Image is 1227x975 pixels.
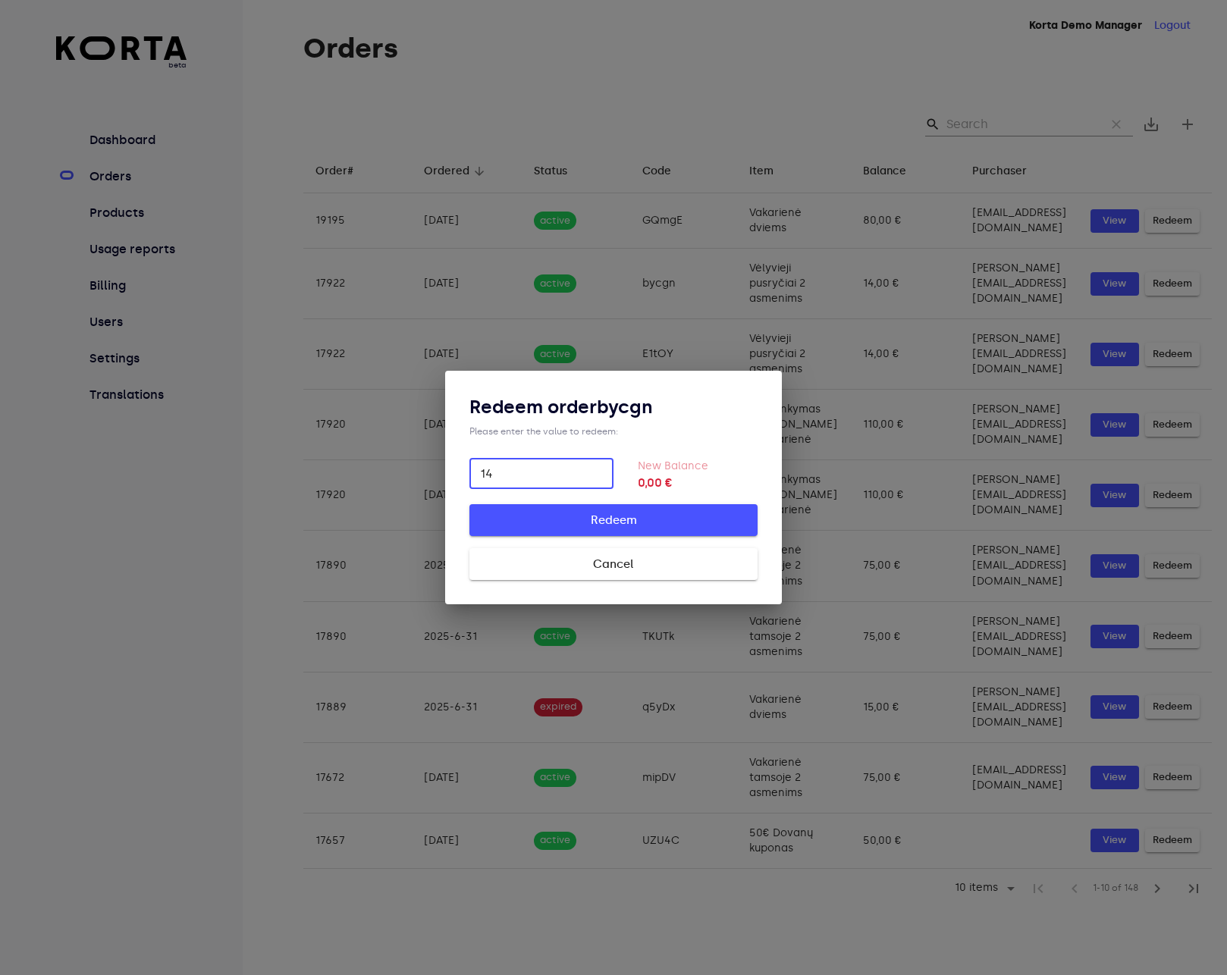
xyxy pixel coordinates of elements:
[494,554,733,574] span: Cancel
[469,548,758,580] button: Cancel
[469,504,758,536] button: Redeem
[469,395,758,419] h3: Redeem order bycgn
[494,510,733,530] span: Redeem
[638,459,708,472] label: New Balance
[469,425,758,437] div: Please enter the value to redeem:
[638,474,758,492] strong: 0,00 €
